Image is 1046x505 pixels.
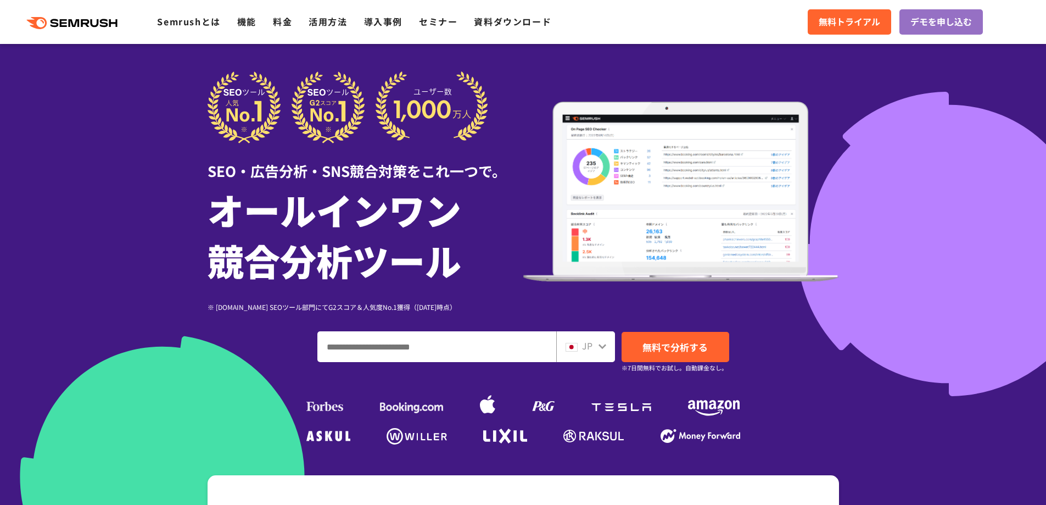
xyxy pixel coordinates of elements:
[157,15,220,28] a: Semrushとは
[622,332,729,362] a: 無料で分析する
[642,340,708,354] span: 無料で分析する
[364,15,402,28] a: 導入事例
[622,363,728,373] small: ※7日間無料でお試し。自動課金なし。
[419,15,457,28] a: セミナー
[208,302,523,312] div: ※ [DOMAIN_NAME] SEOツール部門にてG2スコア＆人気度No.1獲得（[DATE]時点）
[819,15,880,29] span: 無料トライアル
[910,15,972,29] span: デモを申し込む
[309,15,347,28] a: 活用方法
[474,15,551,28] a: 資料ダウンロード
[208,143,523,181] div: SEO・広告分析・SNS競合対策をこれ一つで。
[582,339,592,352] span: JP
[808,9,891,35] a: 無料トライアル
[318,332,556,362] input: ドメイン、キーワードまたはURLを入力してください
[899,9,983,35] a: デモを申し込む
[208,184,523,285] h1: オールインワン 競合分析ツール
[273,15,292,28] a: 料金
[237,15,256,28] a: 機能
